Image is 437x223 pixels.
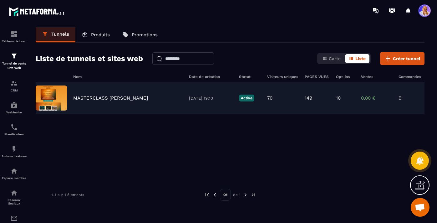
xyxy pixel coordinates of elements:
[305,75,330,79] h6: PAGES VUES
[2,132,27,136] p: Planificateur
[399,75,421,79] h6: Commandes
[36,52,143,65] h2: Liste de tunnels et sites web
[2,26,27,48] a: formationformationTableau de bord
[2,39,27,43] p: Tableau de bord
[2,154,27,158] p: Automatisations
[329,56,341,61] span: Carte
[305,95,312,101] p: 149
[380,52,424,65] button: Créer tunnel
[267,75,298,79] h6: Visiteurs uniques
[361,95,392,101] p: 0,00 €
[204,192,210,198] img: prev
[10,101,18,109] img: automations
[2,141,27,163] a: automationsautomationsAutomatisations
[189,75,233,79] h6: Date de création
[345,54,369,63] button: Liste
[2,198,27,205] p: Réseaux Sociaux
[189,96,233,101] p: [DATE] 19:10
[10,80,18,87] img: formation
[220,189,231,201] p: 01
[75,27,116,42] a: Produits
[91,32,110,38] p: Produits
[36,27,75,42] a: Tunnels
[212,192,218,198] img: prev
[10,167,18,175] img: automations
[132,32,158,38] p: Promotions
[116,27,164,42] a: Promotions
[239,75,261,79] h6: Statut
[355,56,366,61] span: Liste
[2,89,27,92] p: CRM
[399,95,417,101] p: 0
[239,95,254,101] p: Active
[336,75,355,79] h6: Opt-ins
[10,123,18,131] img: scheduler
[2,184,27,210] a: social-networksocial-networkRéseaux Sociaux
[361,75,392,79] h6: Ventes
[51,193,84,197] p: 1-1 sur 1 éléments
[2,119,27,141] a: schedulerschedulerPlanificateur
[267,95,272,101] p: 70
[2,61,27,70] p: Tunnel de vente Site web
[73,95,148,101] p: MASTERCLASS [PERSON_NAME]
[411,198,429,217] div: Ouvrir le chat
[10,189,18,197] img: social-network
[73,75,183,79] h6: Nom
[251,192,256,198] img: next
[2,97,27,119] a: automationsautomationsWebinaire
[233,192,241,197] p: de 1
[243,192,248,198] img: next
[2,111,27,114] p: Webinaire
[2,176,27,180] p: Espace membre
[10,30,18,38] img: formation
[10,52,18,60] img: formation
[2,75,27,97] a: formationformationCRM
[51,31,69,37] p: Tunnels
[9,6,65,17] img: logo
[2,163,27,184] a: automationsautomationsEspace membre
[10,215,18,222] img: email
[36,86,67,111] img: image
[336,95,341,101] p: 10
[393,55,420,62] span: Créer tunnel
[2,48,27,75] a: formationformationTunnel de vente Site web
[318,54,344,63] button: Carte
[10,145,18,153] img: automations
